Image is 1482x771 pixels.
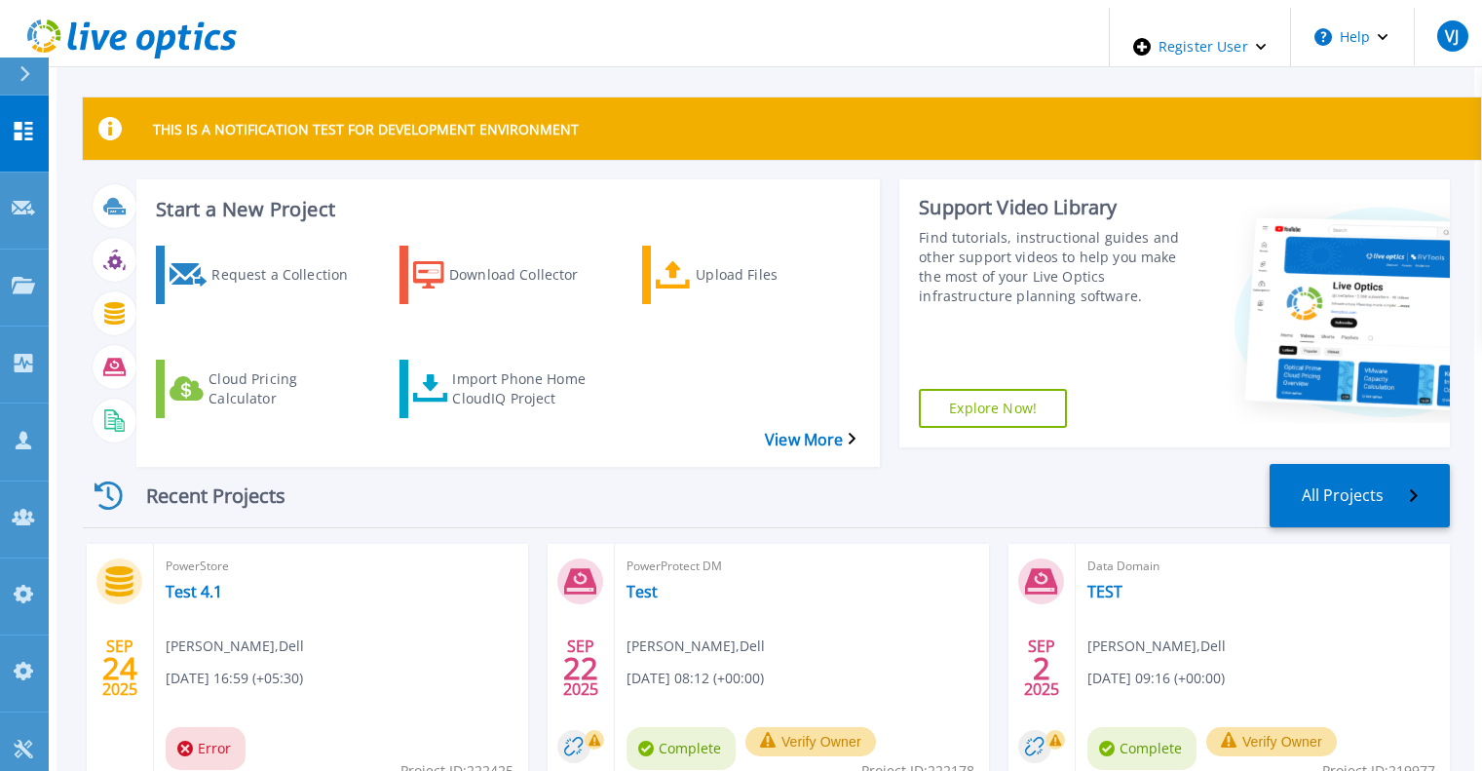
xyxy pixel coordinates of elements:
a: View More [765,431,855,449]
a: TEST [1087,582,1122,601]
span: [DATE] 08:12 (+00:00) [627,668,764,689]
span: [DATE] 09:16 (+00:00) [1087,668,1225,689]
a: Cloud Pricing Calculator [156,360,392,418]
div: Download Collector [449,251,605,299]
span: [DATE] 16:59 (+05:30) [166,668,303,689]
div: Cloud Pricing Calculator [209,365,364,413]
div: SEP 2025 [562,633,599,704]
span: 24 [102,660,137,676]
a: Test 4.1 [166,582,222,601]
span: 22 [563,660,598,676]
span: Data Domain [1087,556,1438,577]
span: Complete [627,727,736,770]
button: Verify Owner [1206,727,1337,756]
span: 2 [1033,660,1050,676]
span: [PERSON_NAME] , Dell [627,636,765,657]
span: Complete [1087,727,1197,770]
a: Download Collector [399,246,635,304]
div: SEP 2025 [1023,633,1060,704]
a: Upload Files [642,246,878,304]
a: Request a Collection [156,246,392,304]
a: Test [627,582,658,601]
span: PowerProtect DM [627,556,977,577]
div: Upload Files [696,251,852,299]
span: PowerStore [166,556,516,577]
div: SEP 2025 [101,633,138,704]
p: THIS IS A NOTIFICATION TEST FOR DEVELOPMENT ENVIRONMENT [153,120,579,138]
div: Register User [1110,8,1290,86]
span: [PERSON_NAME] , Dell [166,636,304,657]
a: Explore Now! [919,389,1067,428]
div: Support Video Library [919,195,1195,220]
div: Import Phone Home CloudIQ Project [452,365,608,413]
button: Verify Owner [745,727,876,756]
div: Find tutorials, instructional guides and other support videos to help you make the most of your L... [919,228,1195,306]
button: Help [1291,8,1413,66]
a: All Projects [1270,464,1450,527]
span: VJ [1445,28,1459,44]
h3: Start a New Project [156,199,855,220]
div: Request a Collection [211,251,367,299]
div: Recent Projects [83,472,317,520]
span: Error [166,727,246,770]
span: [PERSON_NAME] , Dell [1087,636,1226,657]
